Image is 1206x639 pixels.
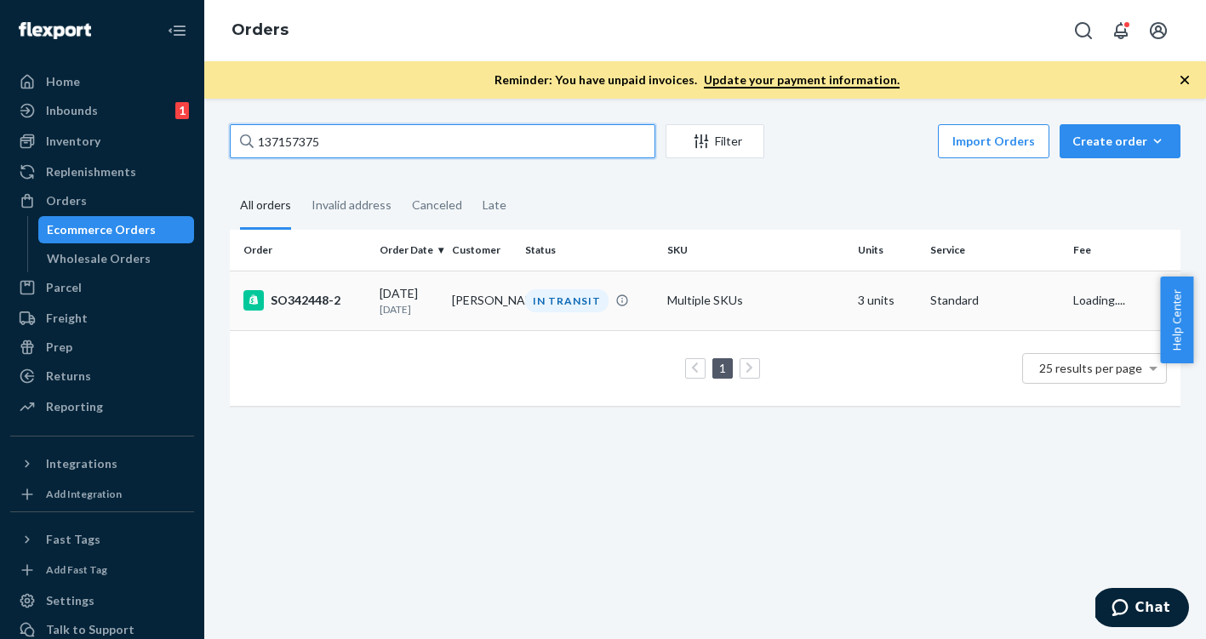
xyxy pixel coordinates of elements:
[704,72,900,88] a: Update your payment information.
[666,124,764,158] button: Filter
[660,271,850,330] td: Multiple SKUs
[851,230,924,271] th: Units
[175,102,189,119] div: 1
[46,310,88,327] div: Freight
[19,22,91,39] img: Flexport logo
[1066,14,1100,48] button: Open Search Box
[938,124,1049,158] button: Import Orders
[10,68,194,95] a: Home
[1160,277,1193,363] button: Help Center
[47,221,156,238] div: Ecommerce Orders
[1072,133,1168,150] div: Create order
[445,271,518,330] td: [PERSON_NAME]
[218,6,302,55] ol: breadcrumbs
[10,334,194,361] a: Prep
[10,97,194,124] a: Inbounds1
[518,230,661,271] th: Status
[930,292,1060,309] p: Standard
[525,289,609,312] div: IN TRANSIT
[231,20,289,39] a: Orders
[452,242,512,257] div: Customer
[1060,124,1180,158] button: Create order
[46,398,103,415] div: Reporting
[10,484,194,505] a: Add Integration
[46,339,72,356] div: Prep
[46,487,122,501] div: Add Integration
[10,305,194,332] a: Freight
[46,73,80,90] div: Home
[46,279,82,296] div: Parcel
[851,271,924,330] td: 3 units
[46,192,87,209] div: Orders
[412,183,462,227] div: Canceled
[230,124,655,158] input: Search orders
[10,128,194,155] a: Inventory
[47,250,151,267] div: Wholesale Orders
[10,560,194,580] a: Add Fast Tag
[380,302,439,317] p: [DATE]
[46,102,98,119] div: Inbounds
[312,183,392,227] div: Invalid address
[1141,14,1175,48] button: Open account menu
[46,562,107,577] div: Add Fast Tag
[716,361,729,375] a: Page 1 is your current page
[1066,271,1180,330] td: Loading....
[10,587,194,614] a: Settings
[923,230,1066,271] th: Service
[10,187,194,214] a: Orders
[1104,14,1138,48] button: Open notifications
[46,621,134,638] div: Talk to Support
[10,393,194,420] a: Reporting
[46,368,91,385] div: Returns
[1095,588,1189,630] iframe: Opens a widget where you can chat to one of our agents
[10,362,194,390] a: Returns
[46,133,100,150] div: Inventory
[1066,230,1180,271] th: Fee
[373,230,446,271] th: Order Date
[46,455,117,472] div: Integrations
[243,290,366,311] div: SO342448-2
[160,14,194,48] button: Close Navigation
[380,285,439,317] div: [DATE]
[483,183,506,227] div: Late
[46,592,94,609] div: Settings
[10,526,194,553] button: Fast Tags
[494,71,900,88] p: Reminder: You have unpaid invoices.
[46,163,136,180] div: Replenishments
[46,531,100,548] div: Fast Tags
[1039,361,1142,375] span: 25 results per page
[38,216,195,243] a: Ecommerce Orders
[240,183,291,230] div: All orders
[10,158,194,185] a: Replenishments
[10,274,194,301] a: Parcel
[38,245,195,272] a: Wholesale Orders
[666,133,763,150] div: Filter
[10,450,194,477] button: Integrations
[230,230,373,271] th: Order
[660,230,850,271] th: SKU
